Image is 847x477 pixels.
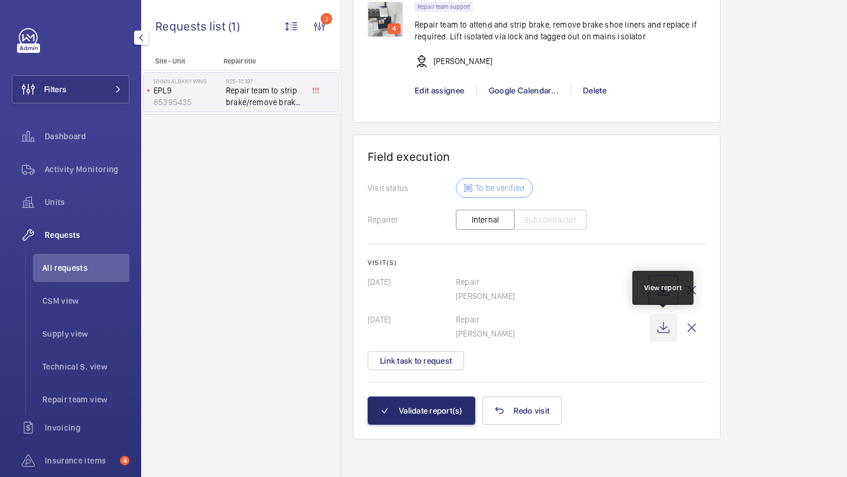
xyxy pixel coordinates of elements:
[571,85,618,96] div: Delete
[226,85,304,108] span: Repair team to strip brake/remove brake shoe liners and replace if required
[42,295,129,307] span: CSM view
[42,262,129,274] span: All requests
[45,163,129,175] span: Activity Monitoring
[368,2,403,37] img: 1753991954158-05d6dae1-30f9-40cb-8234-94486e9a8b67
[45,130,129,142] span: Dashboard
[42,361,129,372] span: Technical S. view
[456,328,649,340] p: [PERSON_NAME]
[476,85,571,96] div: Google Calendar...
[224,57,301,65] p: Repair title
[456,290,649,302] p: [PERSON_NAME]
[368,258,706,267] h2: Visit(s)
[456,276,649,288] p: Repair
[390,23,398,34] p: 4
[45,229,129,241] span: Requests
[514,210,586,230] button: Subcontractor
[141,57,219,65] p: Site - Unit
[155,19,228,33] span: Requests list
[42,394,129,405] span: Repair team view
[475,182,525,194] p: To be verified
[456,314,649,325] p: Repair
[45,455,115,466] span: Insurance items
[154,85,221,96] p: EPL9
[482,397,562,425] button: Redo visit
[154,96,221,108] p: 85395435
[368,314,456,325] p: [DATE]
[226,78,304,85] h2: R25-10397
[418,5,470,9] p: Repair team support
[433,55,492,67] p: [PERSON_NAME]
[456,210,515,230] button: Internal
[368,397,475,425] button: Validate report(s)
[120,456,129,465] span: 4
[415,19,706,42] p: Repair team to attend and strip brake, remove brake shoe liners and replace if required. Lift iso...
[154,78,221,85] p: NHNN Albany Wing
[644,283,682,293] div: View report
[44,83,66,95] span: Filters
[415,86,465,95] span: Edit assignee
[45,422,129,434] span: Invoicing
[368,149,706,164] h1: Field execution
[45,196,129,208] span: Units
[12,75,129,103] button: Filters
[368,276,456,288] p: [DATE]
[42,328,129,340] span: Supply view
[368,351,464,370] button: Link task to request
